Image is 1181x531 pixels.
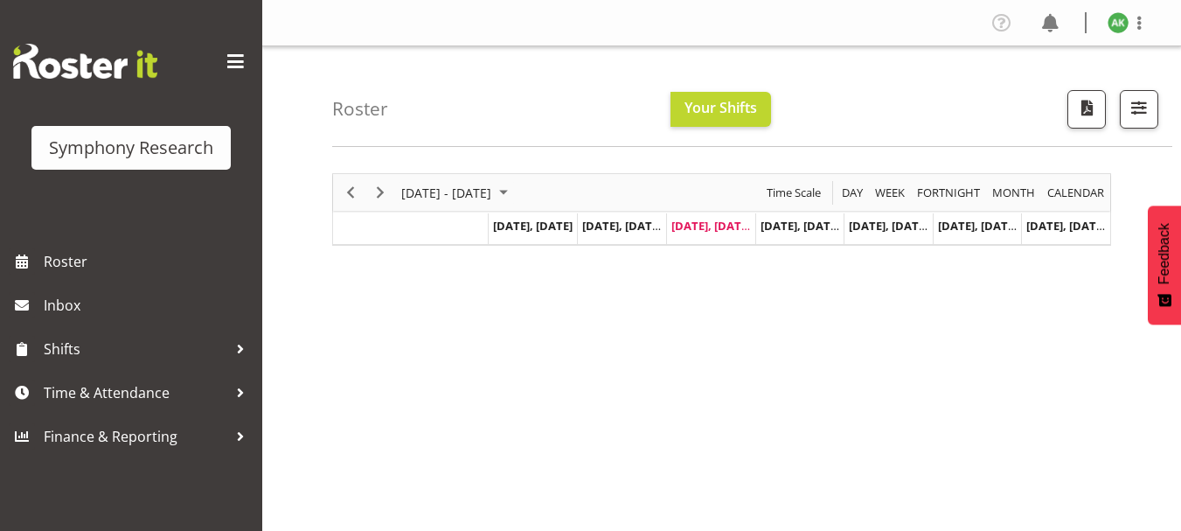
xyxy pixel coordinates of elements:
[670,92,771,127] button: Your Shifts
[1120,90,1158,129] button: Filter Shifts
[684,98,757,117] span: Your Shifts
[1108,12,1129,33] img: amit-kumar11606.jpg
[1148,206,1181,325] button: Feedback - Show survey
[44,423,227,450] span: Finance & Reporting
[44,336,227,362] span: Shifts
[13,44,157,79] img: Rosterit website logo
[44,292,254,318] span: Inbox
[1157,223,1172,284] span: Feedback
[1067,90,1106,129] button: Download a PDF of the roster according to the set date range.
[44,248,254,275] span: Roster
[44,380,227,406] span: Time & Attendance
[49,135,213,161] div: Symphony Research
[332,99,388,119] h4: Roster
